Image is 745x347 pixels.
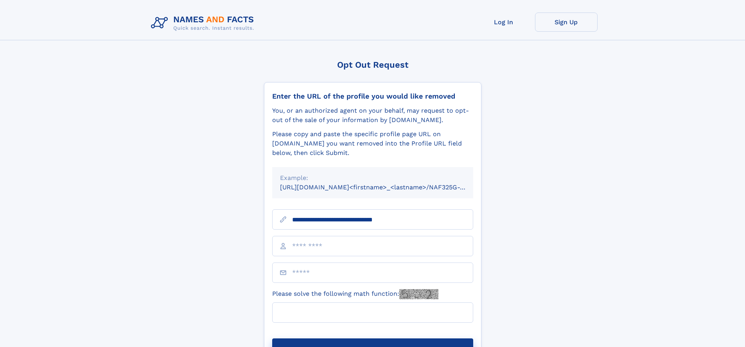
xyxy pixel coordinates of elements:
div: Example: [280,173,465,183]
img: Logo Names and Facts [148,13,260,34]
div: Please copy and paste the specific profile page URL on [DOMAIN_NAME] you want removed into the Pr... [272,129,473,158]
div: You, or an authorized agent on your behalf, may request to opt-out of the sale of your informatio... [272,106,473,125]
a: Log In [472,13,535,32]
div: Opt Out Request [264,60,481,70]
label: Please solve the following math function: [272,289,438,299]
a: Sign Up [535,13,598,32]
div: Enter the URL of the profile you would like removed [272,92,473,101]
small: [URL][DOMAIN_NAME]<firstname>_<lastname>/NAF325G-xxxxxxxx [280,183,488,191]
